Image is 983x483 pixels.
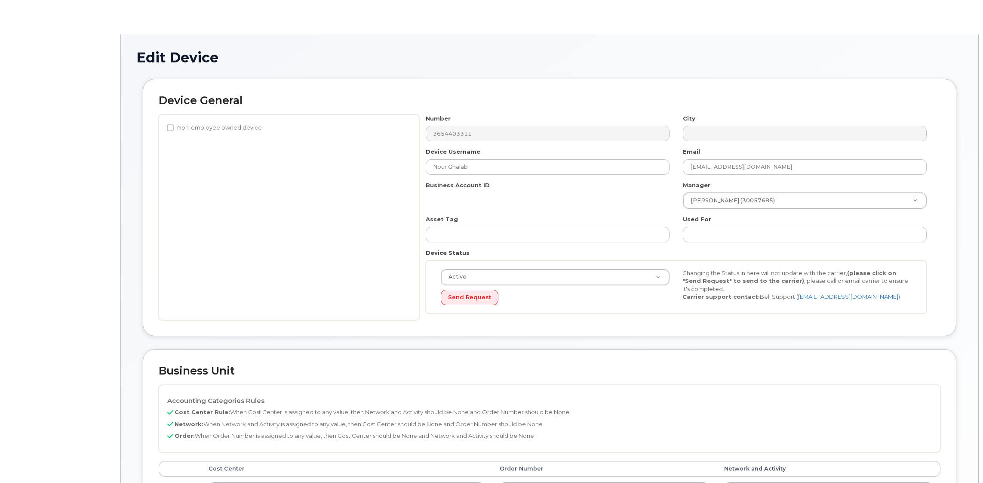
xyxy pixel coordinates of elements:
[175,432,195,439] b: Order:
[175,409,230,415] b: Cost Center Rule:
[175,421,203,427] b: Network:
[136,50,963,65] h1: Edit Device
[167,124,174,131] input: Non-employee owned device
[201,461,492,477] th: Cost Center
[441,269,669,285] a: Active
[159,95,940,107] h2: Device General
[716,461,940,477] th: Network and Activity
[426,215,458,223] label: Asset Tag
[167,397,932,405] h4: Accounting Categories Rules
[798,293,898,300] a: [EMAIL_ADDRESS][DOMAIN_NAME]
[683,148,700,156] label: Email
[443,273,467,281] span: Active
[426,115,451,123] label: Number
[676,269,918,301] div: Changing the Status in here will not update with the carrier, , please call or email carrier to e...
[167,432,932,440] p: When Order Number is assigned to any value, then Cost Center should be None and Network and Activ...
[683,215,711,223] label: Used For
[167,420,932,428] p: When Network and Activity is assigned to any value, then Cost Center should be None and Order Num...
[159,365,940,377] h2: Business Unit
[426,148,480,156] label: Device Username
[683,181,710,189] label: Manager
[492,461,716,477] th: Order Number
[167,123,262,133] label: Non-employee owned device
[685,197,775,204] span: [PERSON_NAME] (30057685)
[167,408,932,416] p: When Cost Center is assigned to any value, then Network and Activity should be None and Order Num...
[441,290,498,306] button: Send Request
[426,249,470,257] label: Device Status
[683,115,695,123] label: City
[683,193,926,208] a: [PERSON_NAME] (30057685)
[426,181,490,189] label: Business Account ID
[682,293,760,300] strong: Carrier support contact:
